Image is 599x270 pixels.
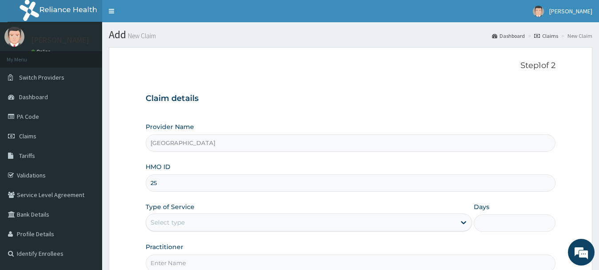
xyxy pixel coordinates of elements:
span: Claims [19,132,36,140]
a: Claims [534,32,558,40]
label: Type of Service [146,202,194,211]
li: New Claim [559,32,592,40]
a: Online [31,48,52,55]
label: Practitioner [146,242,183,251]
span: Dashboard [19,93,48,101]
div: Select type [151,218,185,227]
label: Provider Name [146,122,194,131]
span: Switch Providers [19,73,64,81]
label: Days [474,202,489,211]
p: Step 1 of 2 [146,61,556,71]
small: New Claim [126,32,156,39]
input: Enter HMO ID [146,174,556,192]
span: [PERSON_NAME] [549,7,592,15]
label: HMO ID [146,162,171,171]
h3: Claim details [146,94,556,104]
img: User Image [533,6,544,17]
img: User Image [4,27,24,47]
h1: Add [109,29,592,40]
span: Tariffs [19,152,35,160]
a: Dashboard [492,32,525,40]
p: [PERSON_NAME] [31,36,89,44]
